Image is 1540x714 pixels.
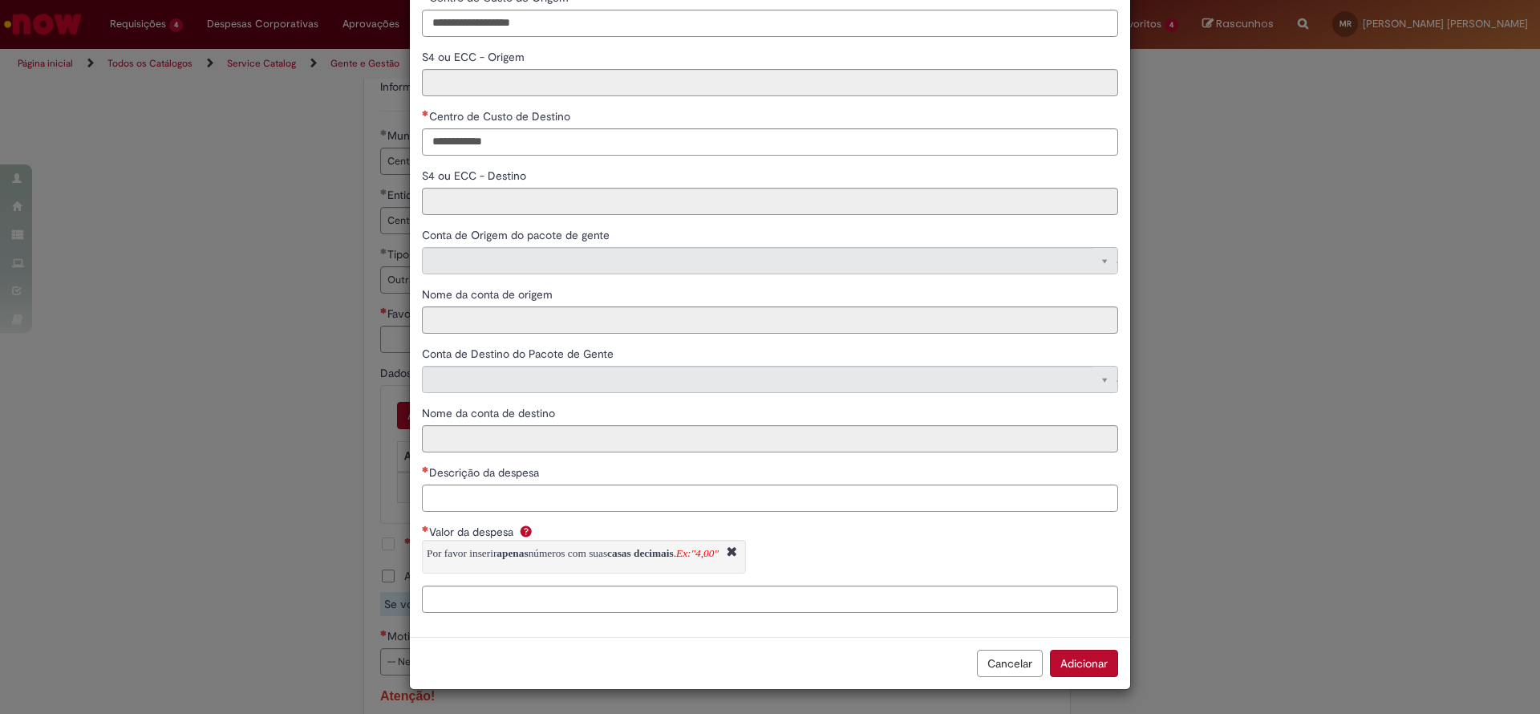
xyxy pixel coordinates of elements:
[422,306,1118,334] input: Nome da conta de origem
[422,10,1118,37] input: Centro de Custo de Origem
[422,287,556,302] span: Somente leitura - Nome da conta de origem
[1050,650,1118,677] button: Adicionar
[422,50,528,64] span: Somente leitura - S4 ou ECC - Origem
[427,547,719,559] span: Por favor inserir números com suas .
[429,465,542,480] span: Descrição da despesa
[422,228,613,242] span: Somente leitura - Conta de Origem do pacote de gente
[422,110,429,116] span: Necessários
[496,547,528,559] strong: apenas
[977,650,1043,677] button: Cancelar
[429,525,517,539] span: Valor da despesa
[422,586,1118,613] input: Valor da despesa
[422,406,558,420] span: Somente leitura - Nome da conta de destino
[422,128,1118,156] input: Centro de Custo de Destino
[676,547,719,559] em: Ex:"4,00"
[422,485,1118,512] input: Descrição da despesa
[422,347,617,361] span: Somente leitura - Conta de Destino do Pacote de Gente
[422,168,529,183] span: Somente leitura - S4 ou ECC - Destino
[422,425,1118,452] input: Nome da conta de destino
[517,525,536,538] span: Ajuda para Valor da despesa
[607,547,674,559] strong: casas decimais
[429,109,573,124] span: Centro de Custo de Destino
[422,466,429,473] span: Necessários
[422,69,1118,96] input: S4 ou ECC - Origem
[723,545,741,562] i: Fechar More information Por question_valor_despesa_1
[422,525,429,532] span: Necessários
[422,188,1118,215] input: S4 ou ECC - Destino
